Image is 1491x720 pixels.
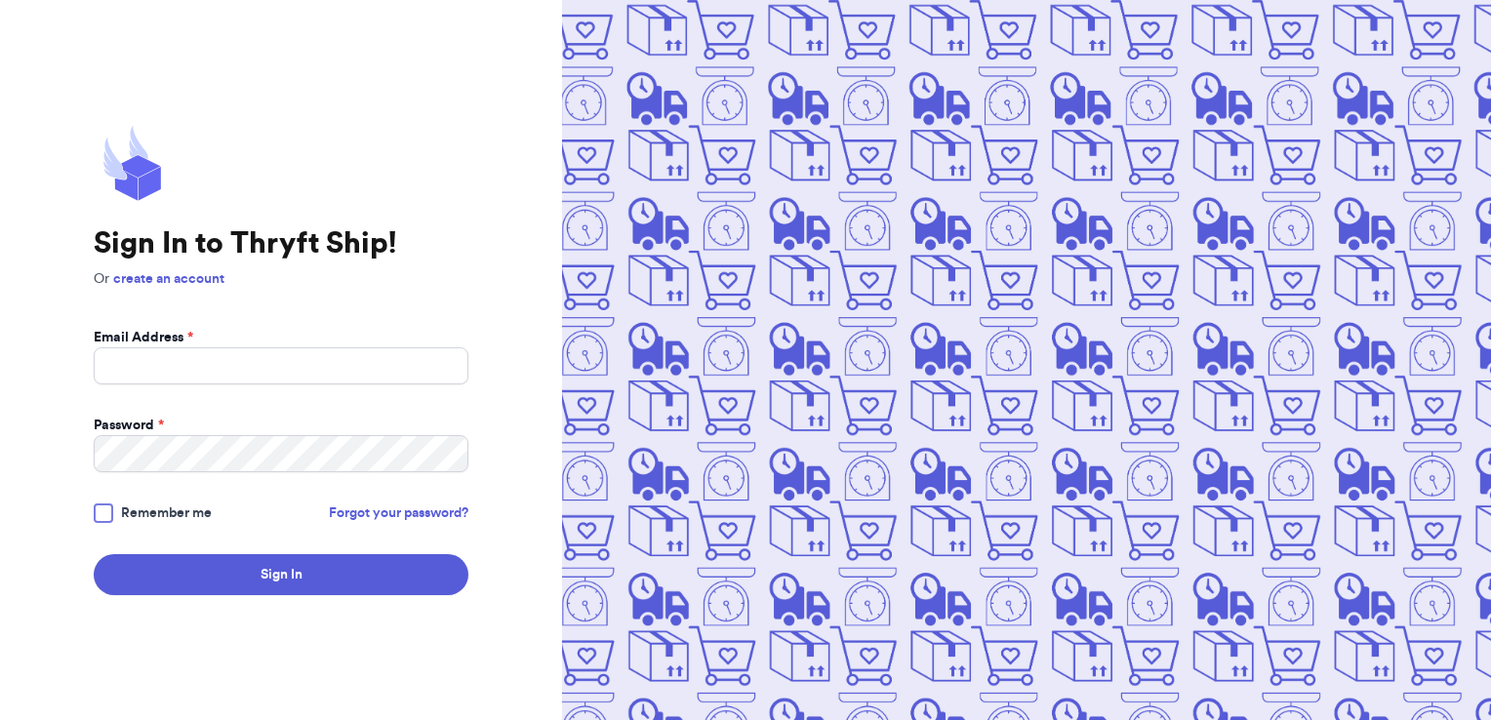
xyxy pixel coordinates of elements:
[94,269,468,289] p: Or
[94,328,193,347] label: Email Address
[94,554,468,595] button: Sign In
[94,226,468,261] h1: Sign In to Thryft Ship!
[329,503,468,523] a: Forgot your password?
[113,272,224,286] a: create an account
[94,416,164,435] label: Password
[121,503,212,523] span: Remember me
